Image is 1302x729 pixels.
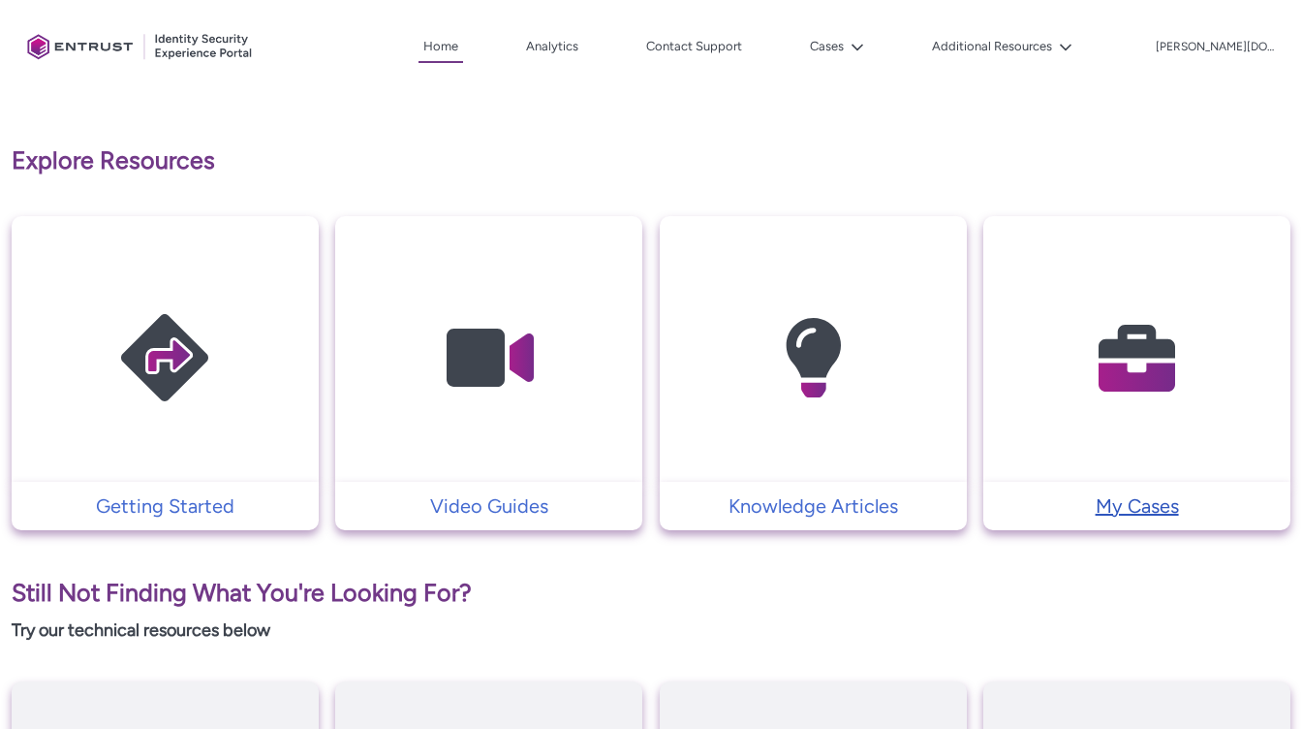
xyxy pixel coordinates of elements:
p: Knowledge Articles [669,491,957,521]
a: Home [418,32,463,63]
img: Getting Started [73,254,257,462]
p: Still Not Finding What You're Looking For? [12,575,1290,612]
p: Video Guides [345,491,633,521]
p: My Cases [993,491,1281,521]
p: Try our technical resources below [12,618,1290,644]
p: Explore Resources [12,143,1290,179]
button: User Profile anthony.love [1155,36,1283,55]
img: Knowledge Articles [721,254,905,462]
img: Video Guides [397,254,581,462]
a: Video Guides [335,491,642,521]
button: Additional Resources [927,32,1077,61]
button: Cases [805,32,869,61]
p: [PERSON_NAME][DOMAIN_NAME] [1156,41,1282,54]
a: My Cases [983,491,1290,521]
a: Knowledge Articles [660,491,967,521]
a: Contact Support [641,32,747,61]
p: Getting Started [21,491,309,521]
a: Getting Started [12,491,319,521]
a: Analytics, opens in new tab [521,32,583,61]
img: My Cases [1045,254,1229,462]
